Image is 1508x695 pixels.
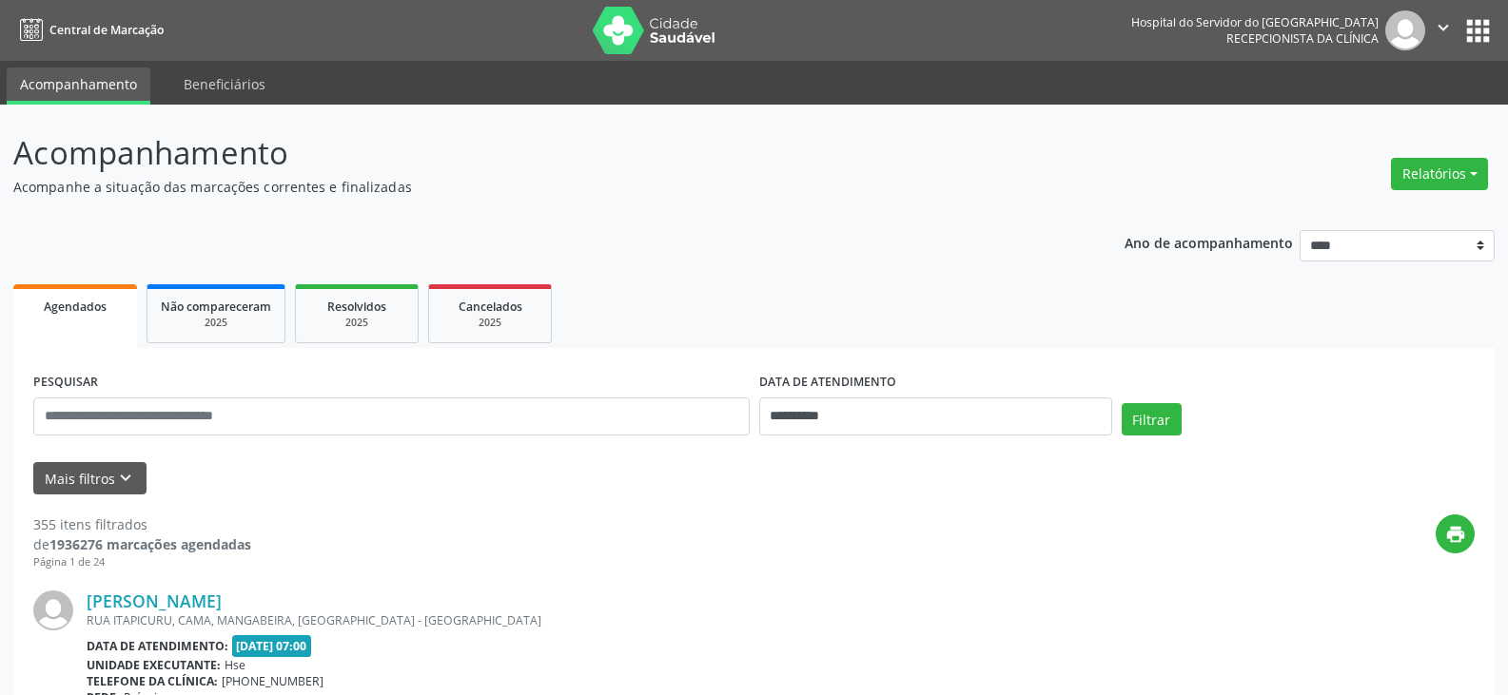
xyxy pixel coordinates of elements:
[309,316,404,330] div: 2025
[161,316,271,330] div: 2025
[13,129,1050,177] p: Acompanhamento
[161,299,271,315] span: Não compareceram
[1436,514,1475,553] button: print
[33,554,251,570] div: Página 1 de 24
[49,22,164,38] span: Central de Marcação
[1445,524,1466,545] i: print
[459,299,522,315] span: Cancelados
[13,14,164,46] a: Central de Marcação
[33,514,251,534] div: 355 itens filtrados
[33,462,147,495] button: Mais filtroskeyboard_arrow_down
[87,657,221,673] b: Unidade executante:
[1385,10,1425,50] img: img
[170,68,279,101] a: Beneficiários
[1125,230,1293,254] p: Ano de acompanhamento
[33,368,98,397] label: PESQUISAR
[49,535,251,553] strong: 1936276 marcações agendadas
[222,673,323,689] span: [PHONE_NUMBER]
[1391,158,1488,190] button: Relatórios
[87,638,228,654] b: Data de atendimento:
[327,299,386,315] span: Resolvidos
[33,534,251,554] div: de
[44,299,107,315] span: Agendados
[1425,10,1461,50] button: 
[7,68,150,105] a: Acompanhamento
[442,316,538,330] div: 2025
[1131,14,1379,30] div: Hospital do Servidor do [GEOGRAPHIC_DATA]
[33,590,73,630] img: img
[115,468,136,489] i: keyboard_arrow_down
[13,177,1050,197] p: Acompanhe a situação das marcações correntes e finalizadas
[1433,17,1454,38] i: 
[232,635,312,657] span: [DATE] 07:00
[87,590,222,611] a: [PERSON_NAME]
[759,368,896,397] label: DATA DE ATENDIMENTO
[225,657,245,673] span: Hse
[1461,14,1495,48] button: apps
[1122,403,1182,435] button: Filtrar
[87,673,218,689] b: Telefone da clínica:
[1226,30,1379,47] span: Recepcionista da clínica
[87,612,1189,628] div: RUA ITAPICURU, CAMA, MANGABEIRA, [GEOGRAPHIC_DATA] - [GEOGRAPHIC_DATA]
